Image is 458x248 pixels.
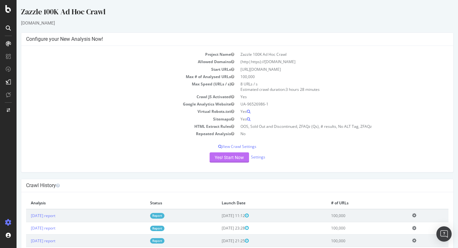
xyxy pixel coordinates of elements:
a: Report [134,213,148,218]
a: Settings [234,154,249,160]
td: Max Speed (URLs / s) [10,80,221,93]
td: Crawl JS Activated [10,93,221,100]
td: Allowed Domains [10,58,221,65]
td: 100,000 [221,73,432,80]
span: [DATE] 11:12 [205,213,232,218]
td: 8 URLs / s Estimated crawl duration: [221,80,432,93]
td: Zazzle 100K Ad Hoc Crawl [221,51,432,58]
td: Yes [221,108,432,115]
a: [DATE] report [14,238,39,244]
td: 100,000 [310,234,391,247]
td: 100,000 [310,222,391,234]
a: [DATE] report [14,225,39,231]
td: 100,000 [310,209,391,222]
span: 3 hours 28 minutes [269,87,303,92]
div: [DOMAIN_NAME] [4,20,437,26]
th: # of URLs [310,197,391,209]
a: Report [134,226,148,231]
td: Yes [221,115,432,123]
td: Yes [221,93,432,100]
td: UA-96526986-1 [221,100,432,108]
span: [DATE] 23:28 [205,225,232,231]
th: Analysis [10,197,129,209]
h4: Crawl History [10,182,432,189]
td: Virtual Robots.txt [10,108,221,115]
td: Sitemaps [10,115,221,123]
td: Max # of Analysed URLs [10,73,221,80]
button: Yes! Start Now [193,152,232,163]
h4: Configure your New Analysis Now! [10,36,432,42]
td: OOS, Sold Out and Discontinued, ZFAQz (Qs), # results, No ALT Tag, ZFAQz [221,123,432,130]
div: Zazzle 100K Ad Hoc Crawl [4,6,437,20]
td: HTML Extract Rules [10,123,221,130]
td: Project Name [10,51,221,58]
p: View Crawl Settings [10,144,432,149]
a: Report [134,238,148,244]
td: (http|https)://[DOMAIN_NAME] [221,58,432,65]
th: Launch Date [200,197,310,209]
td: No [221,130,432,137]
a: [DATE] report [14,213,39,218]
td: Repeated Analysis [10,130,221,137]
div: Open Intercom Messenger [436,226,452,242]
td: [URL][DOMAIN_NAME] [221,66,432,73]
td: Google Analytics Website [10,100,221,108]
th: Status [129,197,200,209]
span: [DATE] 21:25 [205,238,232,244]
td: Start URLs [10,66,221,73]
